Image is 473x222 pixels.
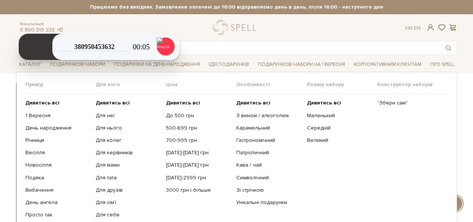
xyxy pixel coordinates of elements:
[236,174,301,181] a: Символічний
[96,125,160,131] a: Для нього
[96,81,166,88] span: Для кого
[166,112,231,119] a: До 500 грн
[16,4,457,10] strong: Працюємо без вихідних. Замовлення оплачені до 16:00 відправляємо день в день, після 16:00 - насту...
[166,100,200,106] b: Дивитись всі
[16,41,440,55] input: Пошук товару у каталозі
[307,81,377,88] span: Розмір набору
[96,149,160,156] a: Для керівників
[25,212,90,218] a: Просто так
[236,100,301,106] a: Дивитись всі
[166,149,231,156] a: [DATE]-[DATE] грн
[166,81,236,88] span: Ціна
[56,27,64,33] a: telegram
[307,112,372,119] a: Маленький
[236,81,307,88] span: Особливості
[236,199,301,206] a: Унікальні подарунки
[20,22,64,27] span: Консультація:
[166,162,231,168] a: [DATE]-[DATE] грн
[96,187,160,194] a: Для друзів
[166,125,231,131] a: 500-699 грн
[414,25,421,31] a: En
[307,125,372,131] a: Середній
[236,112,301,119] a: З вином / алкоголем
[377,81,448,88] span: Конструктор наборів
[427,59,457,70] a: Про Spell
[25,112,90,119] a: 1 Вересня
[166,100,231,106] a: Дивитись всі
[25,100,59,106] b: Дивитись всі
[307,100,341,106] b: Дивитись всі
[166,187,231,194] a: 3000 грн і більше
[236,100,270,106] b: Дивитись всі
[25,81,96,88] span: Привід
[307,137,372,144] a: Великий
[25,137,90,144] a: Річниця
[440,41,457,55] button: Пошук товару у каталозі
[25,149,90,156] a: Весілля
[255,58,348,71] a: Подарункові набори на 1 Вересня
[25,100,90,106] a: Дивитись всі
[20,27,55,33] a: 0 800 319 233
[96,100,160,106] a: Дивитись всі
[25,174,90,181] a: Подяка
[96,174,160,181] a: Для тата
[405,25,421,31] div: Ук
[411,25,412,31] span: |
[96,100,130,106] b: Дивитись всі
[25,162,90,168] a: Новосілля
[111,59,203,70] a: Подарунки на День народження
[16,59,44,70] a: Каталог
[377,100,442,106] a: "Збери сам"
[47,59,108,70] a: Подарункові набори
[236,137,301,144] a: Гастрономічний
[307,100,372,106] a: Дивитись всі
[166,137,231,144] a: 700-999 грн
[96,199,160,206] a: Для сім'ї
[25,125,90,131] a: День народження
[166,174,231,181] a: [DATE]-2999 грн
[236,149,301,156] a: Патріотичний
[96,212,160,218] a: Для себе
[96,137,160,144] a: Для колег
[25,187,90,194] a: Вибачення
[206,59,252,70] a: Ідеї подарунків
[351,58,424,71] a: Корпоративним клієнтам
[236,125,301,131] a: Карамельний
[25,199,90,206] a: День ангела
[96,112,160,119] a: Для неї
[236,187,301,194] a: Зі стрічкою
[96,162,160,168] a: Для мами
[236,162,301,168] a: Кава / чай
